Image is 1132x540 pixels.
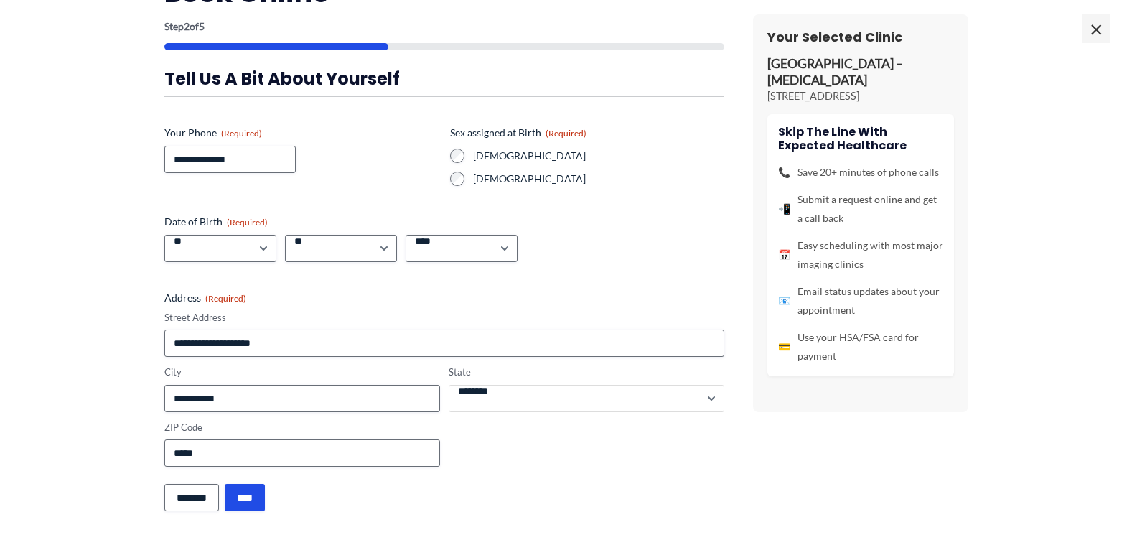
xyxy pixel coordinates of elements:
[778,125,943,152] h4: Skip the line with Expected Healthcare
[778,190,943,228] li: Submit a request online and get a call back
[227,217,268,228] span: (Required)
[164,291,246,305] legend: Address
[164,22,724,32] p: Step of
[164,421,440,434] label: ZIP Code
[205,293,246,304] span: (Required)
[778,292,790,310] span: 📧
[767,29,954,45] h3: Your Selected Clinic
[164,215,268,229] legend: Date of Birth
[450,126,586,140] legend: Sex assigned at Birth
[778,282,943,320] li: Email status updates about your appointment
[1082,14,1110,43] span: ×
[164,67,724,90] h3: Tell us a bit about yourself
[778,200,790,218] span: 📲
[164,366,440,379] label: City
[221,128,262,139] span: (Required)
[778,236,943,274] li: Easy scheduling with most major imaging clinics
[164,311,724,325] label: Street Address
[767,56,954,89] p: [GEOGRAPHIC_DATA] – [MEDICAL_DATA]
[184,20,190,32] span: 2
[778,328,943,366] li: Use your HSA/FSA card for payment
[546,128,586,139] span: (Required)
[778,246,790,264] span: 📅
[449,366,724,379] label: State
[778,337,790,356] span: 💳
[778,163,943,182] li: Save 20+ minutes of phone calls
[473,172,724,186] label: [DEMOGRAPHIC_DATA]
[199,20,205,32] span: 5
[164,126,439,140] label: Your Phone
[778,163,790,182] span: 📞
[767,89,954,103] p: [STREET_ADDRESS]
[473,149,724,163] label: [DEMOGRAPHIC_DATA]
